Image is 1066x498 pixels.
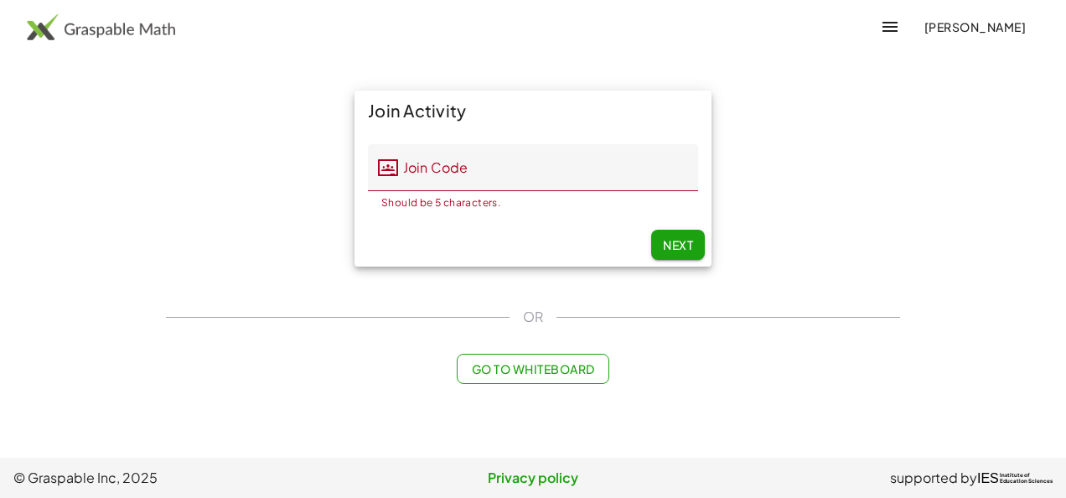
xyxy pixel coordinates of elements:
button: Go to Whiteboard [457,354,608,384]
span: Next [663,237,693,252]
span: [PERSON_NAME] [924,19,1026,34]
button: [PERSON_NAME] [910,12,1039,42]
span: © Graspable Inc, 2025 [13,468,360,488]
span: Institute of Education Sciences [1000,473,1053,485]
a: IESInstitute ofEducation Sciences [977,468,1053,488]
span: OR [523,307,543,327]
button: Next [651,230,705,260]
span: supported by [890,468,977,488]
div: Should be 5 characters. [381,198,685,208]
div: Join Activity [354,91,712,131]
span: Go to Whiteboard [471,361,594,376]
a: Privacy policy [360,468,706,488]
span: IES [977,470,999,486]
